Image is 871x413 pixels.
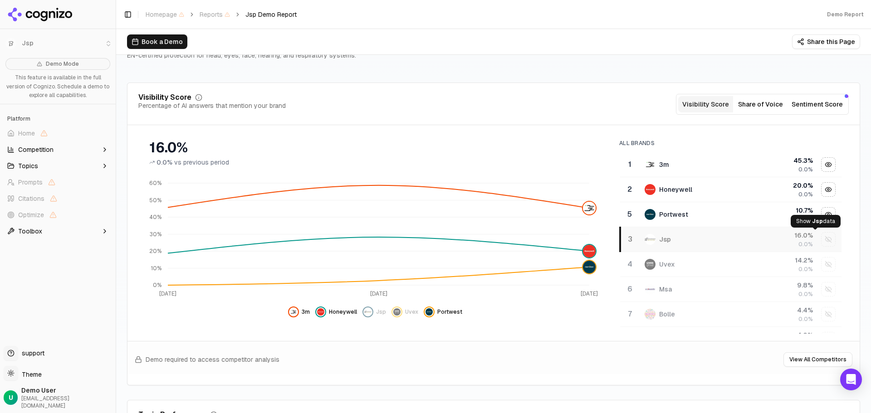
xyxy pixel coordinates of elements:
[620,152,842,177] tr: 13m3m45.3%0.0%Hide 3m data
[149,197,161,204] tspan: 50%
[157,158,172,167] span: 0.0%
[583,245,596,258] img: honeywell
[645,309,656,320] img: bolle
[4,112,112,126] div: Platform
[821,257,836,272] button: Show uvex data
[645,259,656,270] img: uvex
[645,184,656,195] img: honeywell
[370,290,387,297] tspan: [DATE]
[4,142,112,157] button: Competition
[659,310,675,319] div: Bolle
[362,306,386,317] button: Show jsp data
[149,180,161,187] tspan: 60%
[821,282,836,296] button: Show msa data
[625,234,636,245] div: 3
[798,266,813,273] span: 0.0%
[796,218,835,225] p: Show data
[149,214,161,221] tspan: 40%
[659,285,672,294] div: Msa
[138,101,286,110] div: Percentage of AI answers that mention your brand
[659,185,692,194] div: Honeywell
[659,235,671,244] div: Jsp
[18,210,44,219] span: Optimize
[581,290,598,297] tspan: [DATE]
[798,241,813,248] span: 0.0%
[620,327,842,352] tr: 4.0%Show centurion data
[127,34,187,49] button: Book a Demo
[645,284,656,295] img: msa
[18,145,54,154] span: Competition
[821,207,836,222] button: Hide portwest data
[583,202,596,214] img: 3m
[391,306,418,317] button: Show uvex data
[821,332,836,346] button: Show centurion data
[821,182,836,197] button: Hide honeywell data
[18,194,44,203] span: Citations
[376,308,386,316] span: Jsp
[645,159,656,170] img: 3m
[755,181,813,190] div: 20.0 %
[21,395,112,409] span: [EMAIL_ADDRESS][DOMAIN_NAME]
[755,330,813,340] div: 4.0 %
[149,248,161,255] tspan: 20%
[821,307,836,321] button: Show bolle data
[624,184,636,195] div: 2
[788,96,847,112] button: Sentiment Score
[755,206,813,215] div: 10.7 %
[18,161,38,170] span: Topics
[620,277,842,302] tr: 6msaMsa9.8%0.0%Show msa data
[138,94,191,101] div: Visibility Score
[9,393,13,402] span: U
[659,210,688,219] div: Portwest
[798,316,813,323] span: 0.0%
[426,308,433,316] img: portwest
[619,140,842,147] div: All Brands
[329,308,357,316] span: Honeywell
[624,159,636,170] div: 1
[620,252,842,277] tr: 4uvexUvex14.2%0.0%Show uvex data
[200,10,230,19] span: Reports
[18,349,44,358] span: support
[583,261,596,273] img: portwest
[146,10,297,19] nav: breadcrumb
[624,209,636,220] div: 5
[393,308,401,316] img: uvex
[798,291,813,298] span: 0.0%
[645,209,656,220] img: portwest
[659,260,675,269] div: Uvex
[153,282,161,289] tspan: 0%
[755,156,813,165] div: 45.3 %
[624,259,636,270] div: 4
[317,308,324,316] img: honeywell
[827,11,864,18] div: Demo Report
[288,306,310,317] button: Hide 3m data
[733,96,788,112] button: Share of Voice
[424,306,462,317] button: Hide portwest data
[645,234,656,245] img: jsp
[159,290,176,297] tspan: [DATE]
[405,308,418,316] span: Uvex
[150,231,161,238] tspan: 30%
[812,218,823,225] span: Jsp
[4,224,112,238] button: Toolbox
[620,302,842,327] tr: 7bolleBolle4.4%0.0%Show bolle data
[620,227,842,252] tr: 3jspJsp16.0%0.0%Show jsp data
[755,306,813,315] div: 4.4 %
[18,370,42,379] span: Theme
[798,166,813,173] span: 0.0%
[18,178,43,187] span: Prompts
[315,306,357,317] button: Hide honeywell data
[146,10,184,19] span: Homepage
[18,227,42,236] span: Toolbox
[798,191,813,198] span: 0.0%
[151,265,161,272] tspan: 10%
[290,308,297,316] img: 3m
[620,202,842,227] tr: 5portwestPortwest10.7%0.0%Hide portwest data
[783,352,852,367] button: View All Competitors
[624,309,636,320] div: 7
[840,369,862,390] div: Open Intercom Messenger
[437,308,462,316] span: Portwest
[302,308,310,316] span: 3m
[4,159,112,173] button: Topics
[21,386,112,395] span: Demo User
